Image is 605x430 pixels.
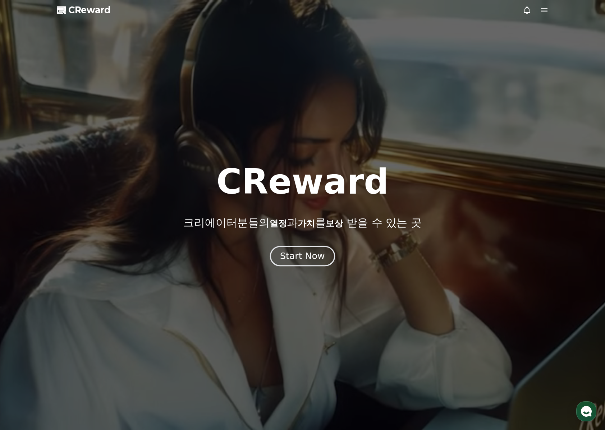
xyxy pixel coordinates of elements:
a: 대화 [47,228,93,246]
span: 홈 [23,239,27,244]
span: 대화 [66,239,74,245]
span: 설정 [111,239,120,244]
p: 크리에이터분들의 과 를 받을 수 있는 곳 [183,216,421,229]
span: 열정 [270,218,287,228]
span: CReward [68,4,111,16]
a: 설정 [93,228,138,246]
a: 홈 [2,228,47,246]
a: Start Now [271,254,334,260]
button: Start Now [270,246,335,266]
a: CReward [57,4,111,16]
span: 보상 [326,218,343,228]
div: Start Now [280,250,325,262]
h1: CReward [216,165,389,199]
span: 가치 [298,218,315,228]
